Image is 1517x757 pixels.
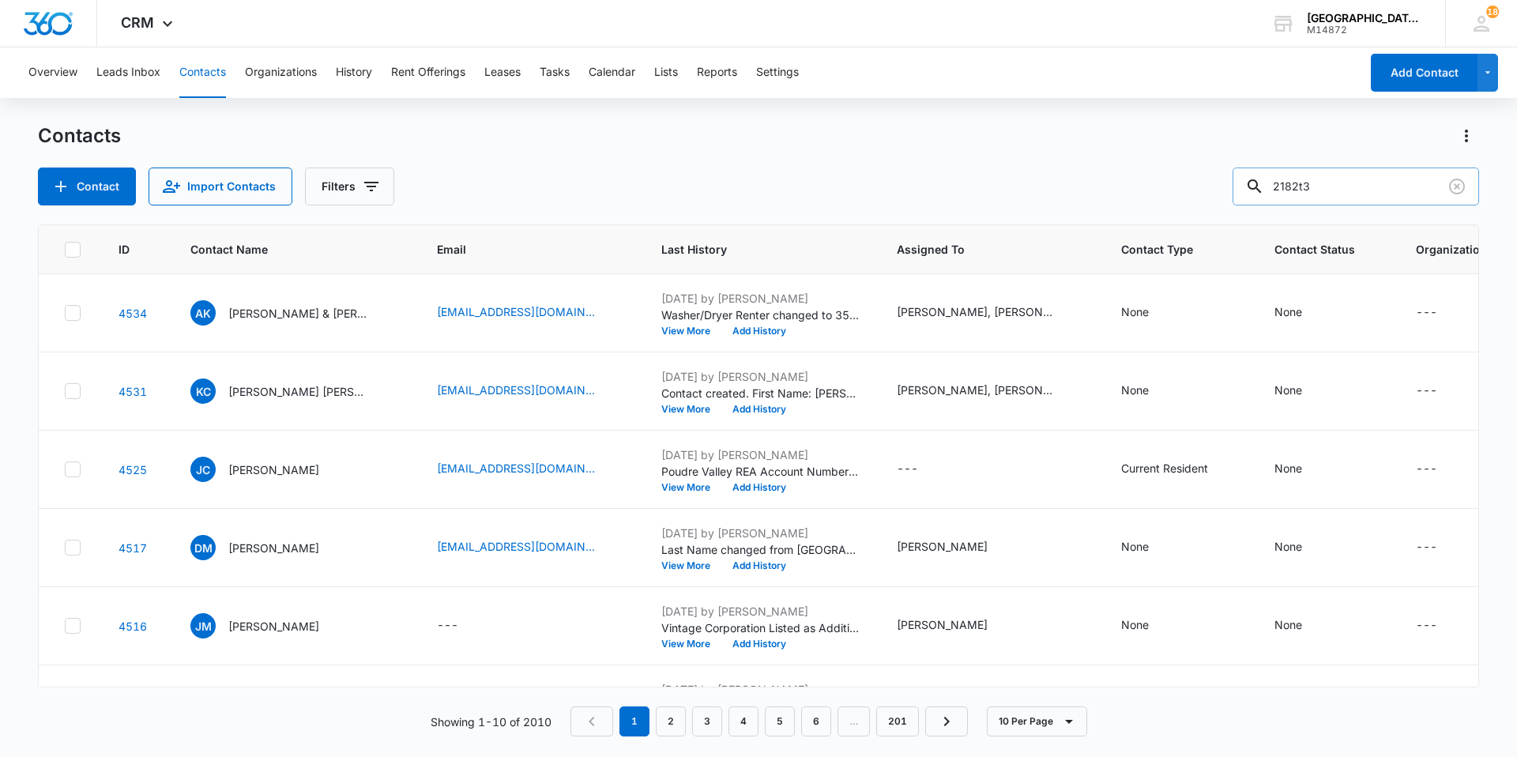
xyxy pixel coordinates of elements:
div: --- [1416,538,1437,557]
p: [DATE] by [PERSON_NAME] [661,446,859,463]
div: Assigned To - - Select to Edit Field [897,460,947,479]
a: Page 201 [876,706,919,736]
span: DM [190,535,216,560]
div: --- [1416,616,1437,635]
button: View More [661,639,721,649]
button: View More [661,405,721,414]
div: Contact Status - None - Select to Edit Field [1274,538,1331,557]
div: Organization - - Select to Edit Field [1416,538,1466,557]
span: Contact Status [1274,241,1355,258]
div: Organization - - Select to Edit Field [1416,616,1466,635]
button: Import Contacts [149,168,292,205]
a: Page 2 [656,706,686,736]
div: Contact Type - None - Select to Edit Field [1121,303,1177,322]
div: None [1121,538,1149,555]
div: Contact Status - None - Select to Edit Field [1274,382,1331,401]
button: Lists [654,47,678,98]
button: Contacts [179,47,226,98]
div: Contact Name - Joshuah Clarkson - Select to Edit Field [190,457,348,482]
div: None [1121,616,1149,633]
button: Actions [1454,123,1479,149]
div: None [1274,460,1302,476]
div: Email - abbykainrath@gmail.com - Select to Edit Field [437,303,623,322]
p: [PERSON_NAME] [PERSON_NAME] & [PERSON_NAME] [228,383,371,400]
p: [PERSON_NAME] [228,540,319,556]
div: account name [1307,12,1422,24]
p: Washer/Dryer Renter changed to 355. [661,307,859,323]
p: [DATE] by [PERSON_NAME] [661,525,859,541]
div: [PERSON_NAME] [897,538,988,555]
button: Tasks [540,47,570,98]
button: Calendar [589,47,635,98]
p: Vintage Corporation Listed as Additional Interest? changed to 394. [661,620,859,636]
p: [DATE] by [PERSON_NAME] [661,368,859,385]
h1: Contacts [38,124,121,148]
p: [DATE] by [PERSON_NAME] [661,603,859,620]
div: account id [1307,24,1422,36]
a: [EMAIL_ADDRESS][DOMAIN_NAME] [437,303,595,320]
p: Poudre Valley REA Account Number changed to 84975002. [661,463,859,480]
span: 18 [1486,6,1499,18]
div: None [1274,303,1302,320]
div: Email - dmwalker320@gmail.com - Select to Edit Field [437,382,623,401]
button: Organizations [245,47,317,98]
button: History [336,47,372,98]
button: Leases [484,47,521,98]
div: --- [437,616,458,635]
div: Contact Type - None - Select to Edit Field [1121,382,1177,401]
div: Assigned To - Aydin Reinking, Becca McDermott, Chris Urrutia, Derrick Williams, Jonathan Guptill,... [897,382,1083,401]
p: [PERSON_NAME] & [PERSON_NAME] [228,305,371,322]
div: Contact Status - None - Select to Edit Field [1274,303,1331,322]
a: Page 6 [801,706,831,736]
button: Leads Inbox [96,47,160,98]
a: Page 3 [692,706,722,736]
a: [EMAIL_ADDRESS][DOMAIN_NAME] [437,460,595,476]
div: --- [897,460,918,479]
span: JC [190,457,216,482]
em: 1 [619,706,649,736]
span: Last History [661,241,836,258]
a: Navigate to contact details page for Kimberly Cardenas Maleena Hernandez & Ricky Hernandez [119,385,147,398]
span: Organization [1416,241,1487,258]
div: --- [1416,460,1437,479]
div: Assigned To - Mia Villalba - Select to Edit Field [897,538,1016,557]
div: Contact Type - None - Select to Edit Field [1121,616,1177,635]
button: Add Contact [38,168,136,205]
div: Contact Type - Current Resident - Select to Edit Field [1121,460,1237,479]
a: Navigate to contact details page for Jordan Martinez [119,620,147,633]
div: --- [1416,382,1437,401]
div: Organization - - Select to Edit Field [1416,382,1466,401]
div: Contact Name - Jordan Martinez - Select to Edit Field [190,613,348,638]
span: Email [437,241,600,258]
a: Page 4 [728,706,758,736]
div: Email - mansfield865@icloud.com - Select to Edit Field [437,538,623,557]
button: Add Contact [1371,54,1477,92]
div: Assigned To - Aydin Reinking, Becca McDermott, Chris Urrutia, Jonathan Guptill, Mia Villalba - Se... [897,303,1083,322]
div: Contact Name - David Mansfield - Select to Edit Field [190,535,348,560]
div: None [1121,382,1149,398]
div: Email - josh9534@gmail.com - Select to Edit Field [437,460,623,479]
button: Add History [721,405,797,414]
div: Organization - - Select to Edit Field [1416,460,1466,479]
div: Email - - Select to Edit Field [437,616,487,635]
p: Contact created. First Name: [PERSON_NAME] Last Name: [PERSON_NAME] [PERSON_NAME] &amp;amp; [PERS... [661,385,859,401]
button: View More [661,561,721,571]
button: Filters [305,168,394,205]
div: None [1121,303,1149,320]
span: AK [190,300,216,326]
div: Assigned To - Mia Villalba - Select to Edit Field [897,616,1016,635]
a: Navigate to contact details page for David Mansfield [119,541,147,555]
p: [DATE] by [PERSON_NAME] [661,681,859,698]
a: Navigate to contact details page for Abby Kainrath & Joseph Sprung [119,307,147,320]
div: None [1274,382,1302,398]
a: Page 5 [765,706,795,736]
span: Assigned To [897,241,1060,258]
a: [EMAIL_ADDRESS][DOMAIN_NAME] [437,382,595,398]
div: Contact Name - Abby Kainrath & Joseph Sprung - Select to Edit Field [190,300,399,326]
button: Add History [721,639,797,649]
button: Reports [697,47,737,98]
p: [PERSON_NAME] [228,461,319,478]
div: None [1274,616,1302,633]
div: Contact Status - None - Select to Edit Field [1274,460,1331,479]
div: Organization - - Select to Edit Field [1416,303,1466,322]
